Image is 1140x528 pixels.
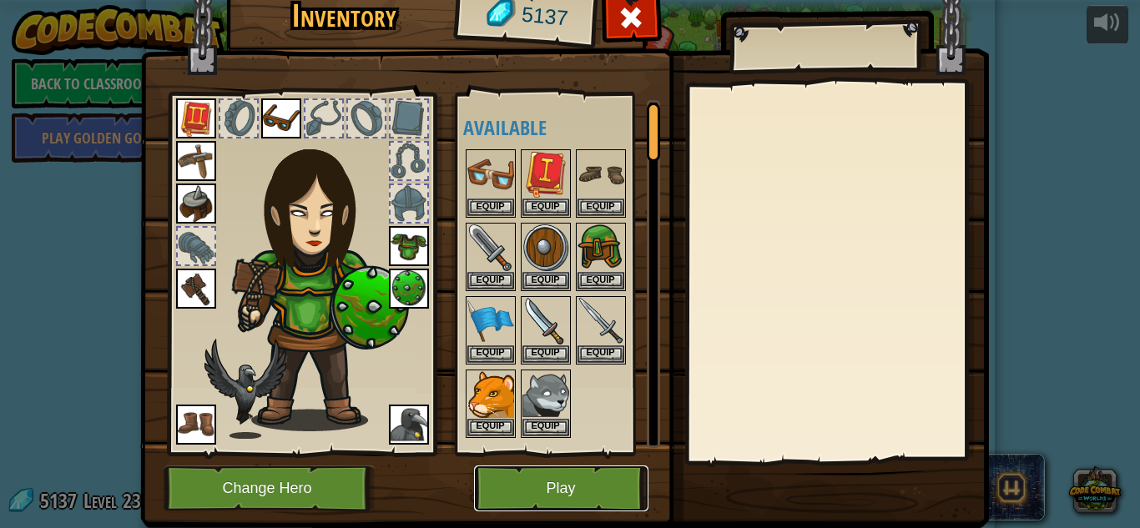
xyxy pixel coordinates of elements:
[176,141,216,181] img: portrait.png
[578,345,624,363] button: Equip
[463,117,660,138] h4: Available
[522,345,569,363] button: Equip
[467,151,514,198] img: portrait.png
[261,98,301,138] img: portrait.png
[467,345,514,363] button: Equip
[578,298,624,344] img: portrait.png
[230,124,410,431] img: female.png
[467,224,514,271] img: portrait.png
[389,269,429,309] img: portrait.png
[467,199,514,216] button: Equip
[522,419,569,436] button: Equip
[389,226,429,266] img: portrait.png
[176,405,216,445] img: portrait.png
[467,298,514,344] img: portrait.png
[522,298,569,344] img: portrait.png
[522,199,569,216] button: Equip
[389,405,429,445] img: portrait.png
[474,465,648,511] button: Play
[467,371,514,418] img: portrait.png
[578,224,624,271] img: portrait.png
[522,224,569,271] img: portrait.png
[578,151,624,198] img: portrait.png
[467,272,514,289] button: Equip
[578,272,624,289] button: Equip
[176,184,216,224] img: portrait.png
[578,199,624,216] button: Equip
[522,272,569,289] button: Equip
[176,98,216,138] img: portrait.png
[522,371,569,418] img: portrait.png
[164,465,376,511] button: Change Hero
[522,151,569,198] img: portrait.png
[176,269,216,309] img: portrait.png
[467,419,514,436] button: Equip
[204,339,286,439] img: raven-paper-doll.png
